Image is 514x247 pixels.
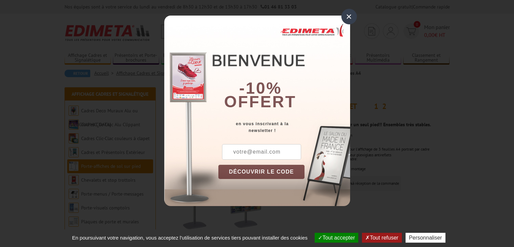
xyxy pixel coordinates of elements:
button: Tout accepter [315,233,358,243]
button: DÉCOUVRIR LE CODE [218,165,305,179]
b: -10% [239,79,282,97]
button: Tout refuser [362,233,401,243]
div: × [341,9,357,24]
button: Personnaliser (fenêtre modale) [406,233,445,243]
div: en vous inscrivant à la newsletter ! [218,120,350,134]
font: offert [224,93,296,111]
span: En poursuivant votre navigation, vous acceptez l'utilisation de services tiers pouvant installer ... [69,235,311,241]
input: votre@email.com [222,144,301,160]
